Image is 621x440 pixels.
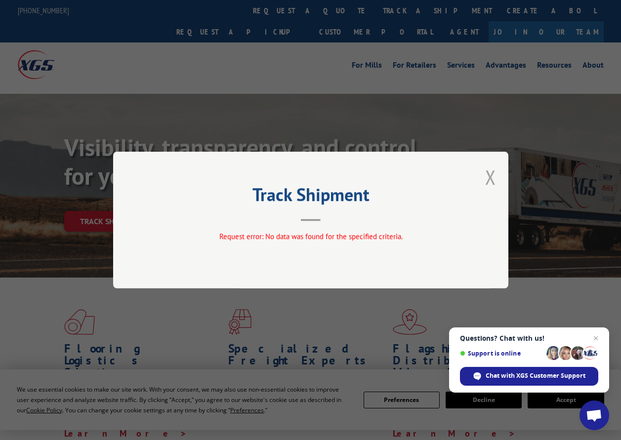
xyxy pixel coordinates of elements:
span: Questions? Chat with us! [460,334,598,342]
h2: Track Shipment [163,188,459,206]
a: Open chat [580,400,609,430]
span: Chat with XGS Customer Support [460,367,598,386]
span: Chat with XGS Customer Support [486,371,585,380]
button: Close modal [485,164,496,190]
span: Request error: No data was found for the specified criteria. [219,232,402,241]
span: Support is online [460,350,543,357]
